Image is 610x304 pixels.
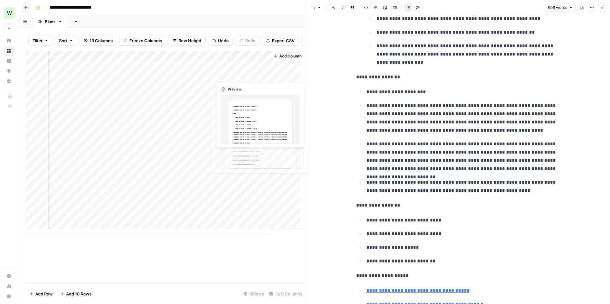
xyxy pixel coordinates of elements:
span: Freeze Columns [129,37,162,44]
button: Help + Support [4,291,14,301]
button: Redo [235,36,260,46]
span: Row Height [179,37,201,44]
div: Blank [45,18,56,25]
button: Export CSV [262,36,299,46]
button: Workspace: Workspace1 [4,5,14,21]
button: Sort [55,36,77,46]
button: Freeze Columns [119,36,166,46]
a: Browse [4,46,14,56]
span: Add 10 Rows [66,291,91,297]
a: Settings [4,271,14,281]
span: Undo [218,37,229,44]
a: Blank [32,15,68,28]
span: Export CSV [272,37,295,44]
button: Filter [28,36,52,46]
a: Your Data [4,76,14,86]
a: Opportunities [4,66,14,76]
button: Add 10 Rows [57,289,95,299]
button: 13 Columns [80,36,117,46]
a: Home [4,36,14,46]
span: 909 words [548,5,567,10]
button: 909 words [545,3,576,12]
span: Add Column [279,53,302,59]
a: Insights [4,56,14,66]
span: Filter [32,37,43,44]
button: Row Height [169,36,206,46]
button: Undo [208,36,233,46]
div: 15 Rows [241,289,267,299]
span: Add Row [35,291,53,297]
button: Add Column [271,52,304,60]
span: W [7,9,12,17]
span: 13 Columns [90,37,113,44]
div: 13/13 Columns [267,289,305,299]
button: Add Row [26,289,57,299]
a: Usage [4,281,14,291]
span: Sort [59,37,67,44]
span: Redo [245,37,255,44]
